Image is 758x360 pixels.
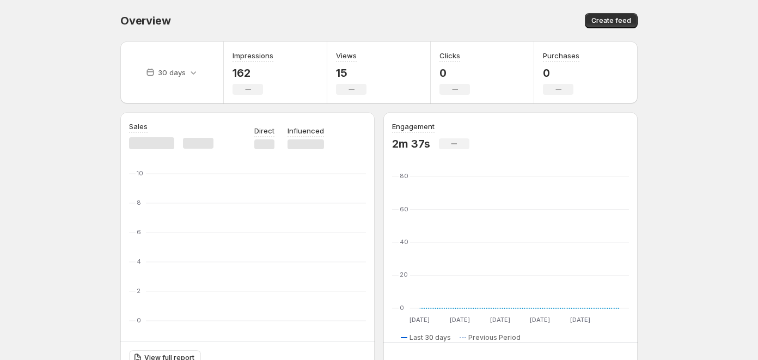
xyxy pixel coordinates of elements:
text: 2 [137,287,140,295]
span: Create feed [591,16,631,25]
p: 162 [233,66,273,80]
text: 80 [400,172,408,180]
h3: Clicks [439,50,460,61]
text: 10 [137,169,143,177]
text: [DATE] [409,316,430,324]
text: 60 [400,205,408,213]
h3: Sales [129,121,148,132]
span: Overview [120,14,170,27]
button: Create feed [585,13,638,28]
span: Last 30 days [409,333,451,342]
text: [DATE] [530,316,550,324]
span: Previous Period [468,333,521,342]
h3: Impressions [233,50,273,61]
p: Influenced [288,125,324,136]
text: 0 [400,304,404,312]
h3: Purchases [543,50,579,61]
p: 15 [336,66,366,80]
h3: Views [336,50,357,61]
p: 2m 37s [392,137,430,150]
text: 40 [400,238,408,246]
p: Direct [254,125,274,136]
text: 0 [137,316,141,324]
text: [DATE] [450,316,470,324]
text: 4 [137,258,141,265]
p: 0 [439,66,470,80]
p: 0 [543,66,579,80]
text: [DATE] [490,316,510,324]
text: 20 [400,271,408,278]
text: [DATE] [570,316,590,324]
h3: Engagement [392,121,435,132]
text: 8 [137,199,141,206]
text: 6 [137,228,141,236]
p: 30 days [158,67,186,78]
